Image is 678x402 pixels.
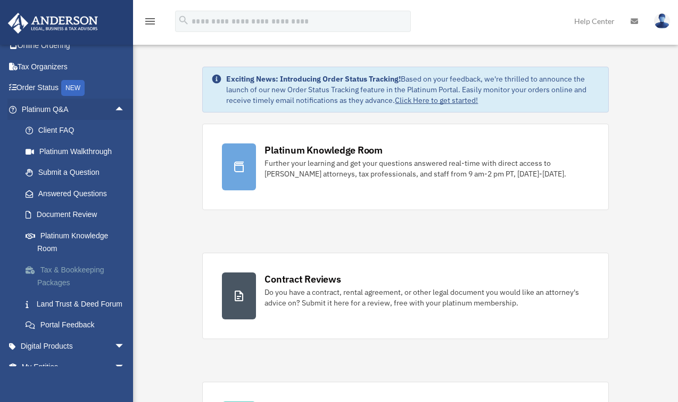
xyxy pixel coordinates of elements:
div: Based on your feedback, we're thrilled to announce the launch of our new Order Status Tracking fe... [226,74,599,106]
a: Client FAQ [15,120,141,141]
a: menu [144,19,156,28]
strong: Exciting News: Introducing Order Status Tracking! [226,74,401,84]
div: Platinum Knowledge Room [264,143,383,157]
span: arrow_drop_down [114,357,136,379]
img: User Pic [654,13,670,29]
span: arrow_drop_up [114,99,136,120]
div: Contract Reviews [264,272,341,286]
i: menu [144,15,156,28]
a: Portal Feedback [15,315,141,336]
span: arrow_drop_down [114,335,136,357]
a: Platinum Knowledge Room Further your learning and get your questions answered real-time with dire... [202,124,608,210]
a: Land Trust & Deed Forum [15,293,141,315]
a: Online Ordering [7,35,141,57]
div: NEW [61,80,85,96]
img: Anderson Advisors Platinum Portal [5,13,101,34]
a: Digital Productsarrow_drop_down [7,335,141,357]
a: Contract Reviews Do you have a contract, rental agreement, or other legal document you would like... [202,253,608,339]
a: Tax & Bookkeeping Packages [15,259,141,293]
i: search [178,14,189,26]
div: Do you have a contract, rental agreement, or other legal document you would like an attorney's ad... [264,287,589,308]
a: Document Review [15,204,141,226]
a: Tax Organizers [7,56,141,77]
a: Platinum Walkthrough [15,141,141,162]
div: Further your learning and get your questions answered real-time with direct access to [PERSON_NAM... [264,158,589,179]
a: Order StatusNEW [7,77,141,99]
a: Answered Questions [15,183,141,204]
a: Platinum Q&Aarrow_drop_up [7,99,141,120]
a: My Entitiesarrow_drop_down [7,357,141,378]
a: Platinum Knowledge Room [15,225,141,259]
a: Submit a Question [15,162,141,183]
a: Click Here to get started! [395,95,478,105]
